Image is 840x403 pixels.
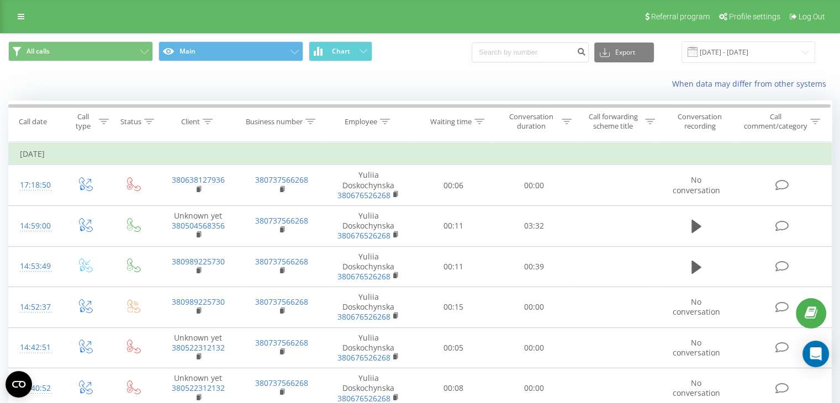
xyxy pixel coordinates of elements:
[345,117,377,126] div: Employee
[494,287,574,328] td: 00:00
[172,383,225,393] a: 380522312132
[27,47,50,56] span: All calls
[651,12,710,21] span: Referral program
[802,341,829,367] div: Open Intercom Messenger
[255,337,308,348] a: 380737566268
[172,296,225,307] a: 380989225730
[414,246,494,287] td: 00:11
[414,287,494,328] td: 00:15
[255,174,308,185] a: 380737566268
[156,327,240,368] td: Unknown yet
[668,112,732,131] div: Conversation recording
[20,296,49,318] div: 14:52:37
[181,117,200,126] div: Client
[156,205,240,246] td: Unknown yet
[120,117,141,126] div: Status
[332,47,350,55] span: Chart
[255,296,308,307] a: 380737566268
[729,12,780,21] span: Profile settings
[309,41,372,61] button: Chart
[337,311,390,322] a: 380676526268
[673,378,720,398] span: No conversation
[672,78,832,89] a: When data may differ from other systems
[324,327,414,368] td: Yuliia Doskochynska
[504,112,559,131] div: Conversation duration
[584,112,642,131] div: Call forwarding scheme title
[20,174,49,196] div: 17:18:50
[19,117,47,126] div: Call date
[172,174,225,185] a: 380638127936
[20,215,49,237] div: 14:59:00
[799,12,825,21] span: Log Out
[246,117,303,126] div: Business number
[673,296,720,317] span: No conversation
[255,215,308,226] a: 380737566268
[20,337,49,358] div: 14:42:51
[324,287,414,328] td: Yuliia Doskochynska
[430,117,472,126] div: Waiting time
[324,246,414,287] td: Yuliia Doskochynska
[743,112,807,131] div: Call comment/category
[414,165,494,206] td: 00:06
[172,342,225,353] a: 380522312132
[494,246,574,287] td: 00:39
[337,271,390,282] a: 380676526268
[255,256,308,267] a: 380737566268
[8,41,153,61] button: All calls
[594,43,654,62] button: Export
[337,190,390,200] a: 380676526268
[494,327,574,368] td: 00:00
[673,337,720,358] span: No conversation
[172,220,225,231] a: 380504568356
[337,230,390,241] a: 380676526268
[6,371,32,397] button: Open CMP widget
[9,143,832,165] td: [DATE]
[494,165,574,206] td: 00:00
[337,352,390,363] a: 380676526268
[414,327,494,368] td: 00:05
[255,378,308,388] a: 380737566268
[494,205,574,246] td: 03:32
[172,256,225,267] a: 380989225730
[20,378,49,399] div: 14:40:52
[324,205,414,246] td: Yuliia Doskochynska
[324,165,414,206] td: Yuliia Doskochynska
[414,205,494,246] td: 00:11
[472,43,589,62] input: Search by number
[673,174,720,195] span: No conversation
[70,112,96,131] div: Call type
[159,41,303,61] button: Main
[20,256,49,277] div: 14:53:49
